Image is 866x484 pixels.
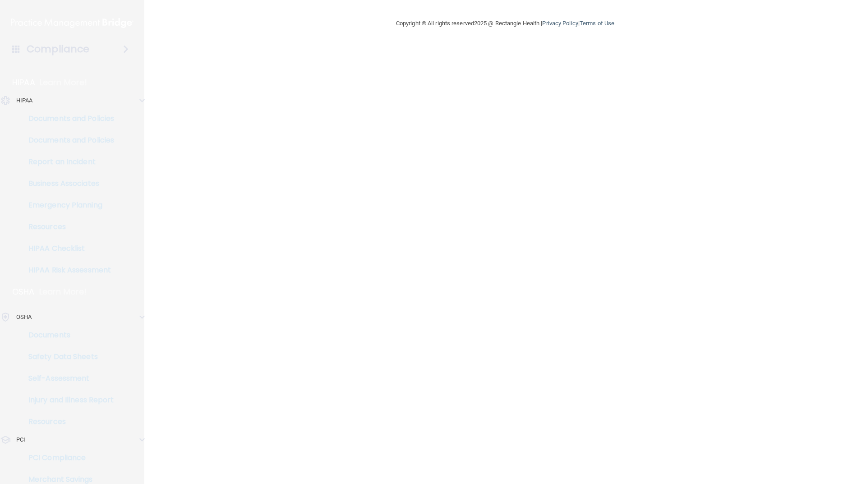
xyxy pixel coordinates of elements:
[6,201,129,210] p: Emergency Planning
[40,77,88,88] p: Learn More!
[11,14,134,32] img: PMB logo
[6,244,129,253] p: HIPAA Checklist
[6,453,129,462] p: PCI Compliance
[6,136,129,145] p: Documents and Policies
[341,9,670,38] div: Copyright © All rights reserved 2025 @ Rectangle Health | |
[6,352,129,361] p: Safety Data Sheets
[6,179,129,188] p: Business Associates
[6,157,129,166] p: Report an Incident
[12,286,35,297] p: OSHA
[27,43,89,55] h4: Compliance
[16,95,33,106] p: HIPAA
[580,20,614,27] a: Terms of Use
[542,20,578,27] a: Privacy Policy
[39,286,87,297] p: Learn More!
[6,331,129,340] p: Documents
[6,114,129,123] p: Documents and Policies
[6,222,129,231] p: Resources
[6,374,129,383] p: Self-Assessment
[16,434,25,445] p: PCI
[12,77,35,88] p: HIPAA
[16,312,32,323] p: OSHA
[6,396,129,405] p: Injury and Illness Report
[6,417,129,426] p: Resources
[6,266,129,275] p: HIPAA Risk Assessment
